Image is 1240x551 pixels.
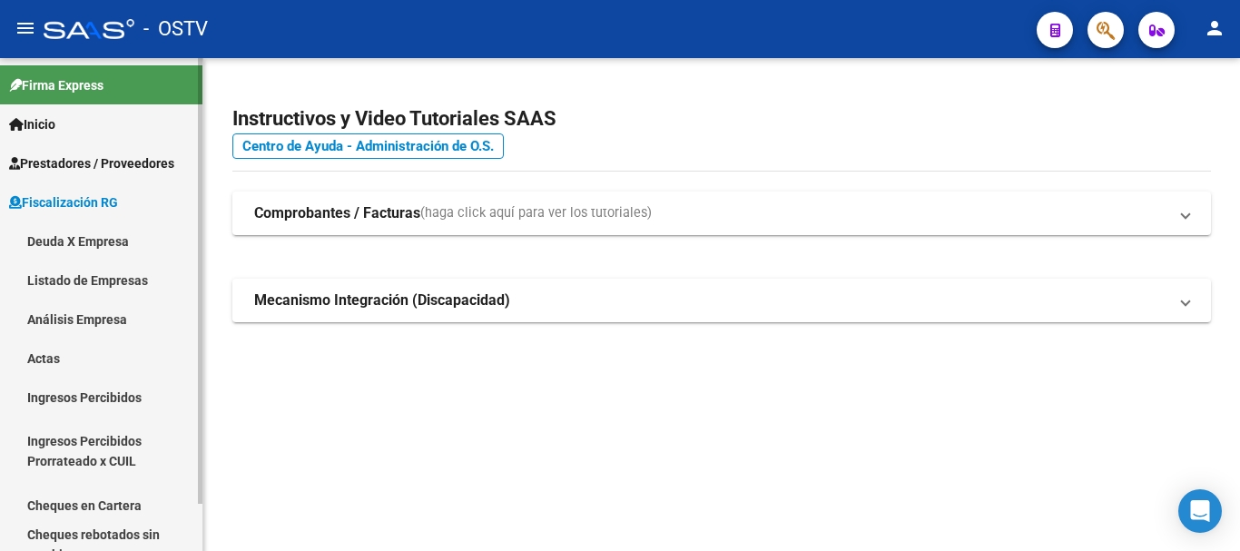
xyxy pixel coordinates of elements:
[143,9,208,49] span: - OSTV
[232,279,1211,322] mat-expansion-panel-header: Mecanismo Integración (Discapacidad)
[232,102,1211,136] h2: Instructivos y Video Tutoriales SAAS
[1178,489,1222,533] div: Open Intercom Messenger
[254,290,510,310] strong: Mecanismo Integración (Discapacidad)
[420,203,652,223] span: (haga click aquí para ver los tutoriales)
[232,133,504,159] a: Centro de Ayuda - Administración de O.S.
[9,192,118,212] span: Fiscalización RG
[9,114,55,134] span: Inicio
[1204,17,1225,39] mat-icon: person
[15,17,36,39] mat-icon: menu
[9,153,174,173] span: Prestadores / Proveedores
[232,192,1211,235] mat-expansion-panel-header: Comprobantes / Facturas(haga click aquí para ver los tutoriales)
[9,75,103,95] span: Firma Express
[254,203,420,223] strong: Comprobantes / Facturas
